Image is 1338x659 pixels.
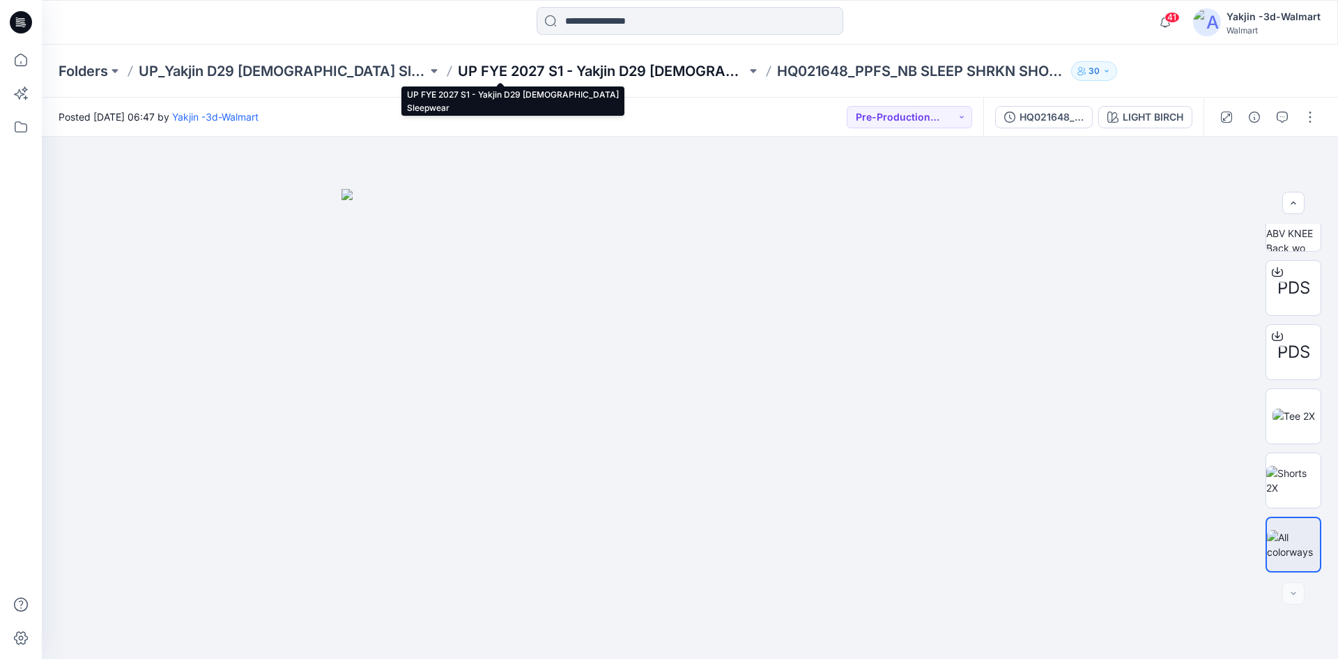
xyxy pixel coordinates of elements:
button: HQ021648_PPFS_NB SLEEP SHRKN SHORT SET PLUS [995,106,1093,128]
div: Yakjin -3d-Walmart [1226,8,1321,25]
img: WM PL 18W 2PC-ABV KNEE Back wo Avatar [1266,197,1321,251]
p: 30 [1089,63,1100,79]
div: Walmart [1226,25,1321,36]
button: 30 [1071,61,1117,81]
img: Tee 2X [1272,409,1315,423]
span: 41 [1164,12,1180,23]
img: Shorts 2X [1266,466,1321,495]
img: All colorways [1267,530,1320,559]
div: HQ021648_PPFS_NB SLEEP SHRKN SHORT SET PLUS [1020,109,1084,125]
p: HQ021648_PPFS_NB SLEEP SHRKN SHORT SET PLUS [777,61,1066,81]
span: Posted [DATE] 06:47 by [59,109,259,124]
a: UP FYE 2027 S1 - Yakjin D29 [DEMOGRAPHIC_DATA] Sleepwear [458,61,746,81]
span: PDS [1277,275,1310,301]
div: LIGHT BIRCH [1123,109,1183,125]
button: LIGHT BIRCH [1098,106,1192,128]
span: PDS [1277,340,1310,365]
a: Yakjin -3d-Walmart [172,111,259,123]
a: Folders [59,61,108,81]
img: avatar [1193,8,1221,36]
button: Details [1243,106,1266,128]
a: UP_Yakjin D29 [DEMOGRAPHIC_DATA] Sleep [139,61,427,81]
